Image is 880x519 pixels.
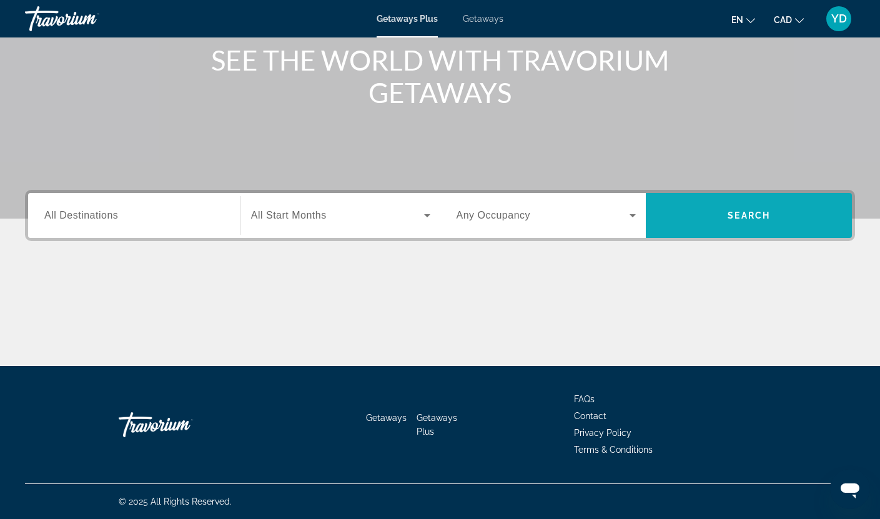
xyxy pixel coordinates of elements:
[574,445,653,455] a: Terms & Conditions
[251,210,327,220] span: All Start Months
[774,11,804,29] button: Change currency
[119,406,244,443] a: Travorium
[574,428,631,438] a: Privacy Policy
[731,11,755,29] button: Change language
[366,413,407,423] a: Getaways
[574,394,595,404] a: FAQs
[25,2,150,35] a: Travorium
[831,12,847,25] span: YD
[646,193,852,238] button: Search
[457,210,531,220] span: Any Occupancy
[728,210,770,220] span: Search
[823,6,855,32] button: User Menu
[28,193,852,238] div: Search widget
[774,15,792,25] span: CAD
[44,210,118,220] span: All Destinations
[206,44,675,109] h1: SEE THE WORLD WITH TRAVORIUM GETAWAYS
[731,15,743,25] span: en
[574,411,606,421] a: Contact
[830,469,870,509] iframe: Button to launch messaging window
[417,413,457,437] a: Getaways Plus
[377,14,438,24] a: Getaways Plus
[463,14,503,24] a: Getaways
[119,497,232,507] span: © 2025 All Rights Reserved.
